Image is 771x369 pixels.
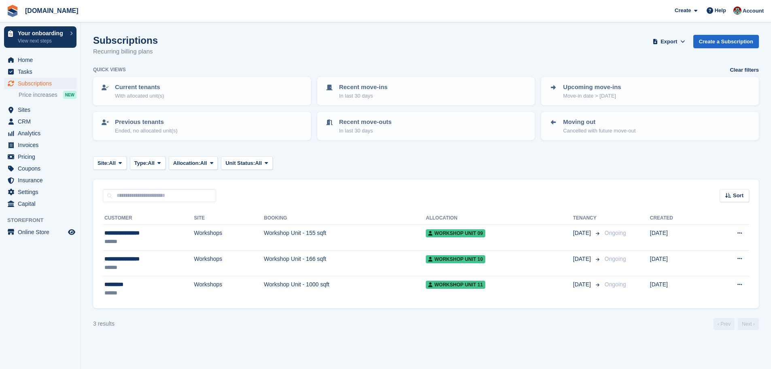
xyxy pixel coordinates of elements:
[693,35,759,48] a: Create a Subscription
[715,6,726,15] span: Help
[18,66,66,77] span: Tasks
[130,156,166,170] button: Type: All
[339,117,392,127] p: Recent move-outs
[18,226,66,238] span: Online Store
[109,159,116,167] span: All
[4,128,76,139] a: menu
[563,127,635,135] p: Cancelled with future move-out
[67,227,76,237] a: Preview store
[339,127,392,135] p: In last 30 days
[4,139,76,151] a: menu
[18,30,66,36] p: Your onboarding
[7,216,81,224] span: Storefront
[738,318,759,330] a: Next
[264,276,426,302] td: Workshop Unit - 1000 sqft
[264,250,426,276] td: Workshop Unit - 166 sqft
[743,7,764,15] span: Account
[426,212,573,225] th: Allocation
[22,4,82,17] a: [DOMAIN_NAME]
[18,128,66,139] span: Analytics
[339,92,388,100] p: In last 30 days
[426,281,485,289] span: Workshop Unit 11
[573,212,601,225] th: Tenancy
[650,276,707,302] td: [DATE]
[563,117,635,127] p: Moving out
[194,212,264,225] th: Site
[4,66,76,77] a: menu
[712,318,760,330] nav: Page
[19,90,76,99] a: Price increases NEW
[426,255,485,263] span: Workshop Unit 10
[4,186,76,198] a: menu
[426,229,485,237] span: Workshop Unit 09
[4,175,76,186] a: menu
[573,255,593,263] span: [DATE]
[93,66,126,73] h6: Quick views
[169,156,218,170] button: Allocation: All
[200,159,207,167] span: All
[661,38,677,46] span: Export
[605,256,626,262] span: Ongoing
[93,35,158,46] h1: Subscriptions
[98,159,109,167] span: Site:
[4,54,76,66] a: menu
[650,250,707,276] td: [DATE]
[4,198,76,209] a: menu
[93,47,158,56] p: Recurring billing plans
[18,104,66,115] span: Sites
[4,151,76,162] a: menu
[19,91,57,99] span: Price increases
[4,26,76,48] a: Your onboarding View next steps
[63,91,76,99] div: NEW
[18,116,66,127] span: CRM
[542,78,758,105] a: Upcoming move-ins Move-in date > [DATE]
[542,113,758,139] a: Moving out Cancelled with future move-out
[148,159,155,167] span: All
[318,78,534,105] a: Recent move-ins In last 30 days
[194,225,264,251] td: Workshops
[173,159,200,167] span: Allocation:
[225,159,255,167] span: Unit Status:
[18,78,66,89] span: Subscriptions
[651,35,687,48] button: Export
[18,198,66,209] span: Capital
[115,83,164,92] p: Current tenants
[733,6,741,15] img: Will Dougan
[103,212,194,225] th: Customer
[6,5,19,17] img: stora-icon-8386f47178a22dfd0bd8f6a31ec36ba5ce8667c1dd55bd0f319d3a0aa187defe.svg
[115,92,164,100] p: With allocated unit(s)
[563,92,621,100] p: Move-in date > [DATE]
[221,156,272,170] button: Unit Status: All
[264,212,426,225] th: Booking
[730,66,759,74] a: Clear filters
[650,225,707,251] td: [DATE]
[93,320,115,328] div: 3 results
[4,116,76,127] a: menu
[675,6,691,15] span: Create
[18,163,66,174] span: Coupons
[18,139,66,151] span: Invoices
[94,78,310,105] a: Current tenants With allocated unit(s)
[264,225,426,251] td: Workshop Unit - 155 sqft
[18,37,66,45] p: View next steps
[94,113,310,139] a: Previous tenants Ended, no allocated unit(s)
[93,156,127,170] button: Site: All
[18,186,66,198] span: Settings
[605,230,626,236] span: Ongoing
[605,281,626,288] span: Ongoing
[4,104,76,115] a: menu
[573,229,593,237] span: [DATE]
[318,113,534,139] a: Recent move-outs In last 30 days
[4,78,76,89] a: menu
[339,83,388,92] p: Recent move-ins
[194,250,264,276] td: Workshops
[18,151,66,162] span: Pricing
[650,212,707,225] th: Created
[115,127,178,135] p: Ended, no allocated unit(s)
[573,280,593,289] span: [DATE]
[194,276,264,302] td: Workshops
[733,192,743,200] span: Sort
[18,54,66,66] span: Home
[4,163,76,174] a: menu
[115,117,178,127] p: Previous tenants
